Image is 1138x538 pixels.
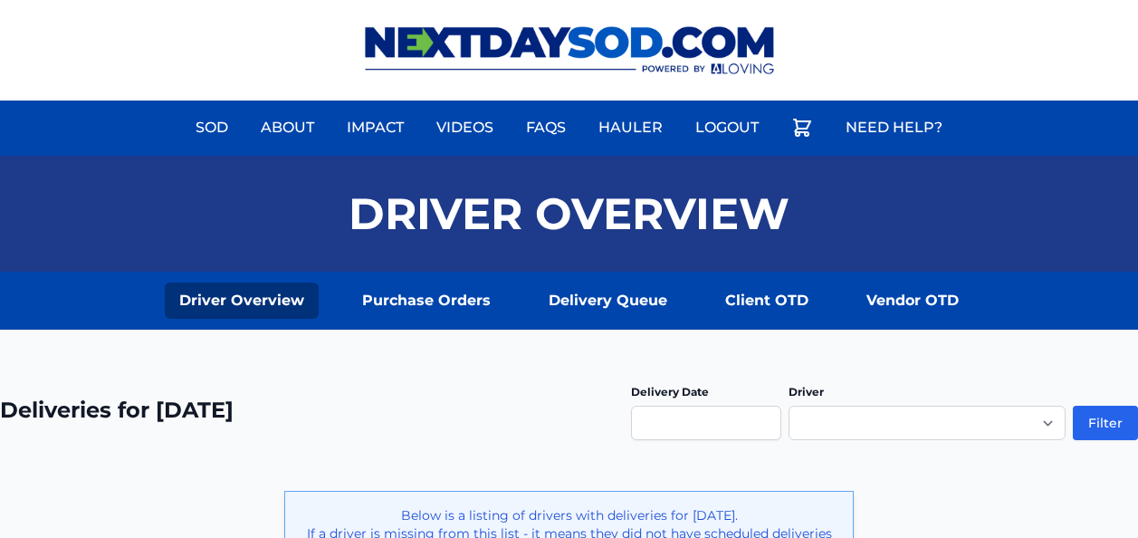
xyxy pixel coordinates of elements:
a: About [250,106,325,149]
a: Vendor OTD [852,283,973,319]
a: Purchase Orders [348,283,505,319]
a: Need Help? [835,106,953,149]
label: Driver [789,385,824,399]
label: Delivery Date [631,385,709,399]
a: Videos [426,106,504,149]
h1: Driver Overview [349,192,789,235]
a: FAQs [515,106,577,149]
a: Impact [336,106,415,149]
a: Client OTD [711,283,823,319]
a: Delivery Queue [534,283,682,319]
a: Sod [185,106,239,149]
a: Driver Overview [165,283,319,319]
a: Hauler [588,106,674,149]
a: Logout [684,106,770,149]
button: Filter [1073,406,1138,440]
